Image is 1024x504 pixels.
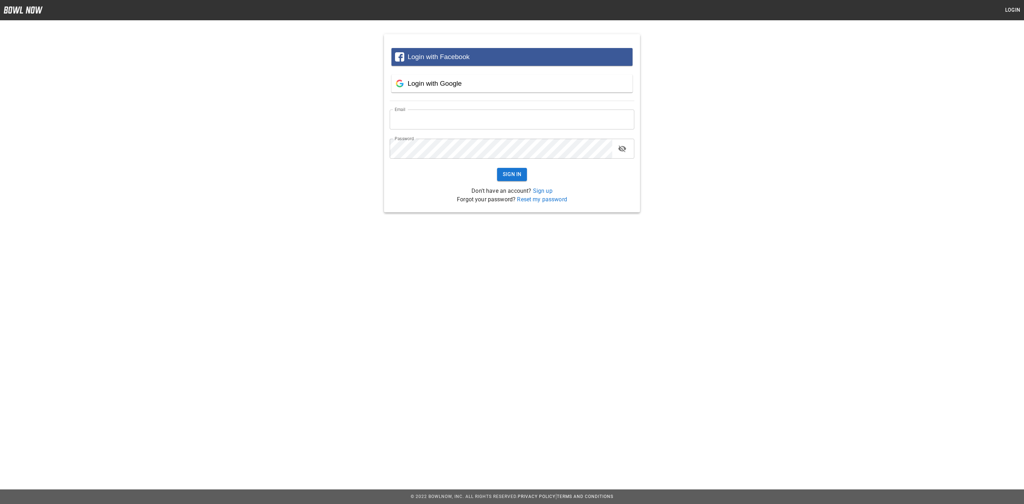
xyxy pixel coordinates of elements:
[390,187,634,195] p: Don't have an account?
[411,494,518,499] span: © 2022 BowlNow, Inc. All Rights Reserved.
[518,494,555,499] a: Privacy Policy
[557,494,613,499] a: Terms and Conditions
[497,168,527,181] button: Sign In
[533,187,553,194] a: Sign up
[1001,4,1024,17] button: Login
[391,48,633,66] button: Login with Facebook
[407,80,462,87] span: Login with Google
[615,142,629,156] button: toggle password visibility
[4,6,43,14] img: logo
[391,75,633,92] button: Login with Google
[407,53,469,60] span: Login with Facebook
[517,196,567,203] a: Reset my password
[390,195,634,204] p: Forgot your password?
